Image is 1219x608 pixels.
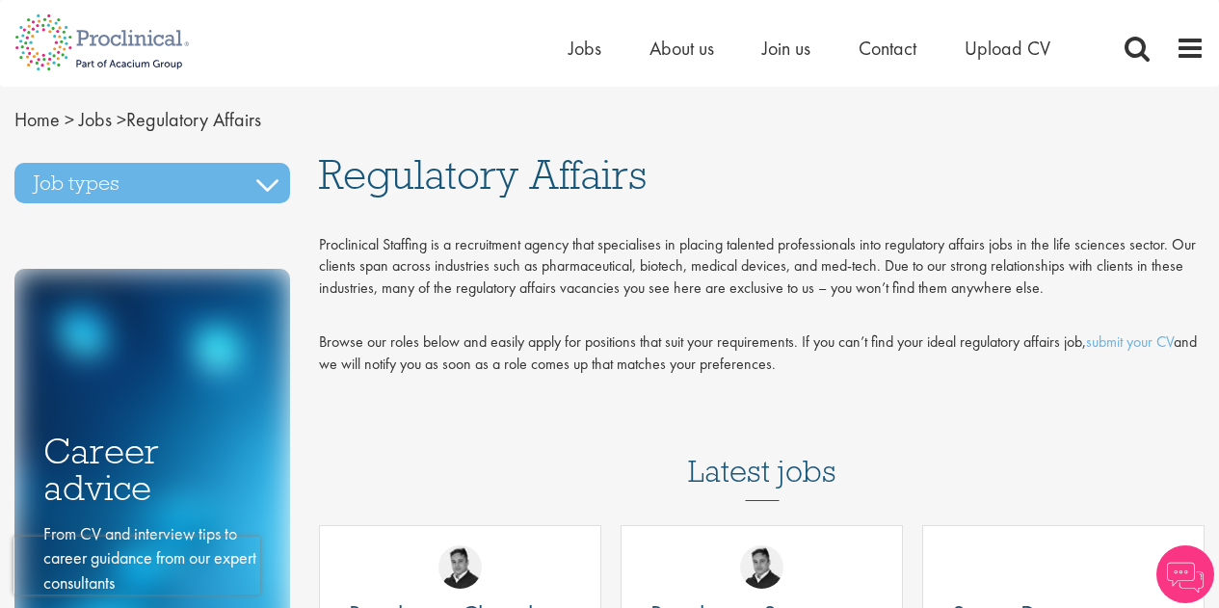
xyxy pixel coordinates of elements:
[1086,331,1174,352] a: submit your CV
[14,163,290,203] h3: Job types
[43,433,261,507] h3: Career advice
[14,107,60,132] a: breadcrumb link to Home
[319,148,647,200] span: Regulatory Affairs
[117,107,126,132] span: >
[688,407,836,501] h3: Latest jobs
[65,107,74,132] span: >
[14,107,261,132] span: Regulatory Affairs
[319,331,1205,376] div: Browse our roles below and easily apply for positions that suit your requirements. If you can’t f...
[649,36,714,61] a: About us
[1156,545,1214,603] img: Chatbot
[965,36,1050,61] a: Upload CV
[740,545,783,589] img: Peter Duvall
[13,537,260,595] iframe: reCAPTCHA
[859,36,916,61] a: Contact
[569,36,601,61] a: Jobs
[79,107,112,132] a: breadcrumb link to Jobs
[438,545,482,589] img: Peter Duvall
[319,234,1205,301] div: Proclinical Staffing is a recruitment agency that specialises in placing talented professionals i...
[762,36,810,61] a: Join us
